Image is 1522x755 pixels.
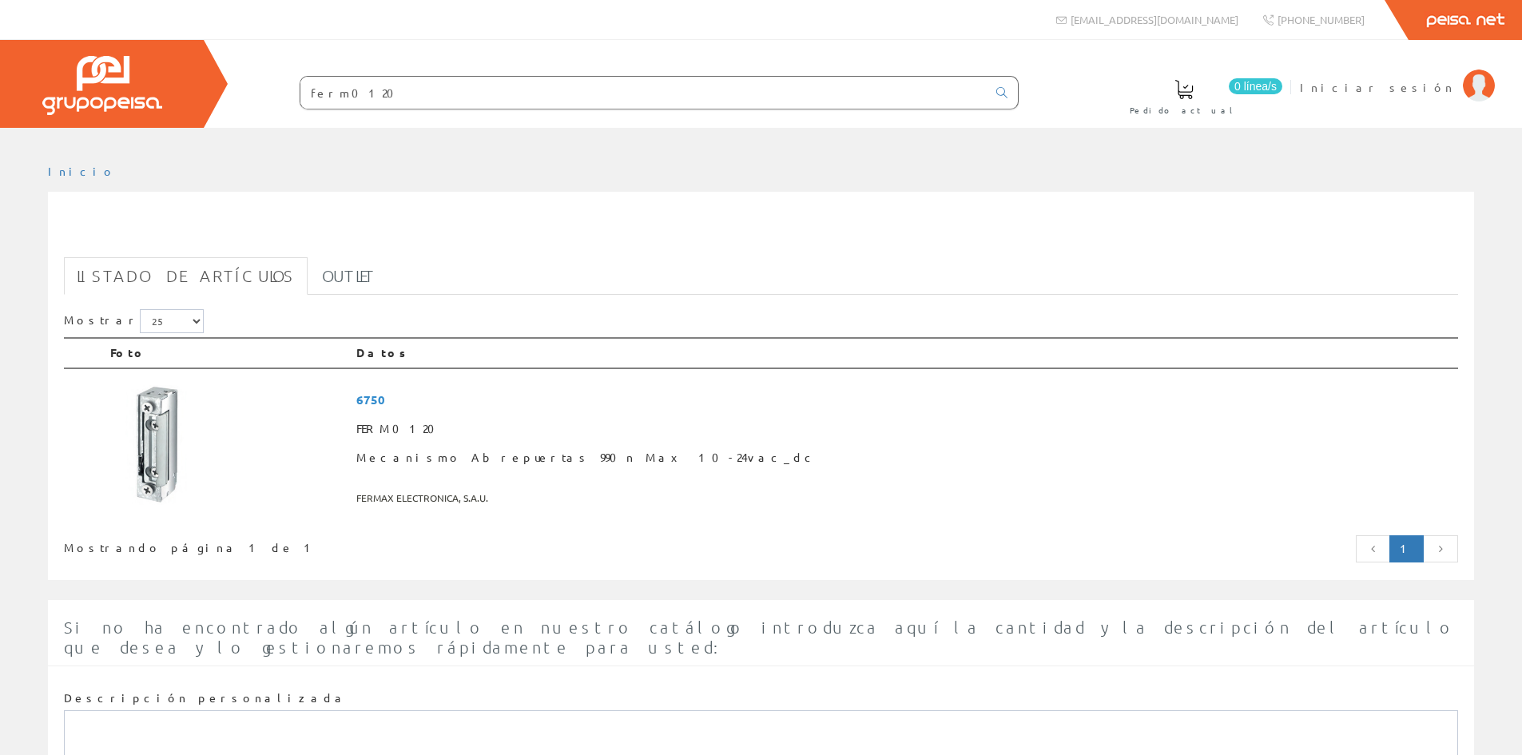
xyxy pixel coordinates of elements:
[64,257,308,295] a: Listado de artículos
[356,385,1452,415] span: 6750
[356,443,1452,472] span: Mecanismo Abrepuertas 990n Max 10-24vac_dc
[1356,535,1391,562] a: Página anterior
[1300,79,1455,95] span: Iniciar sesión
[64,690,348,706] label: Descripción personalizada
[1130,102,1238,118] span: Pedido actual
[1071,13,1238,26] span: [EMAIL_ADDRESS][DOMAIN_NAME]
[1278,13,1365,26] span: [PHONE_NUMBER]
[1423,535,1458,562] a: Página siguiente
[1229,78,1282,94] span: 0 línea/s
[300,77,987,109] input: Buscar ...
[1389,535,1424,562] a: Página actual
[350,338,1458,368] th: Datos
[48,164,116,178] a: Inicio
[1300,66,1495,81] a: Iniciar sesión
[64,534,631,556] div: Mostrando página 1 de 1
[110,385,203,505] img: Foto artículo Mecanismo Abrepuertas 990n Max 10-24vac_dc (115.8x150)
[104,338,350,368] th: Foto
[64,618,1455,657] span: Si no ha encontrado algún artículo en nuestro catálogo introduzca aquí la cantidad y la descripci...
[356,485,1452,511] span: FERMAX ELECTRONICA, S.A.U.
[42,56,162,115] img: Grupo Peisa
[309,257,388,295] a: Outlet
[64,309,204,333] label: Mostrar
[64,217,1458,249] h1: ferm0120
[140,309,204,333] select: Mostrar
[356,415,1452,443] span: FERM0120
